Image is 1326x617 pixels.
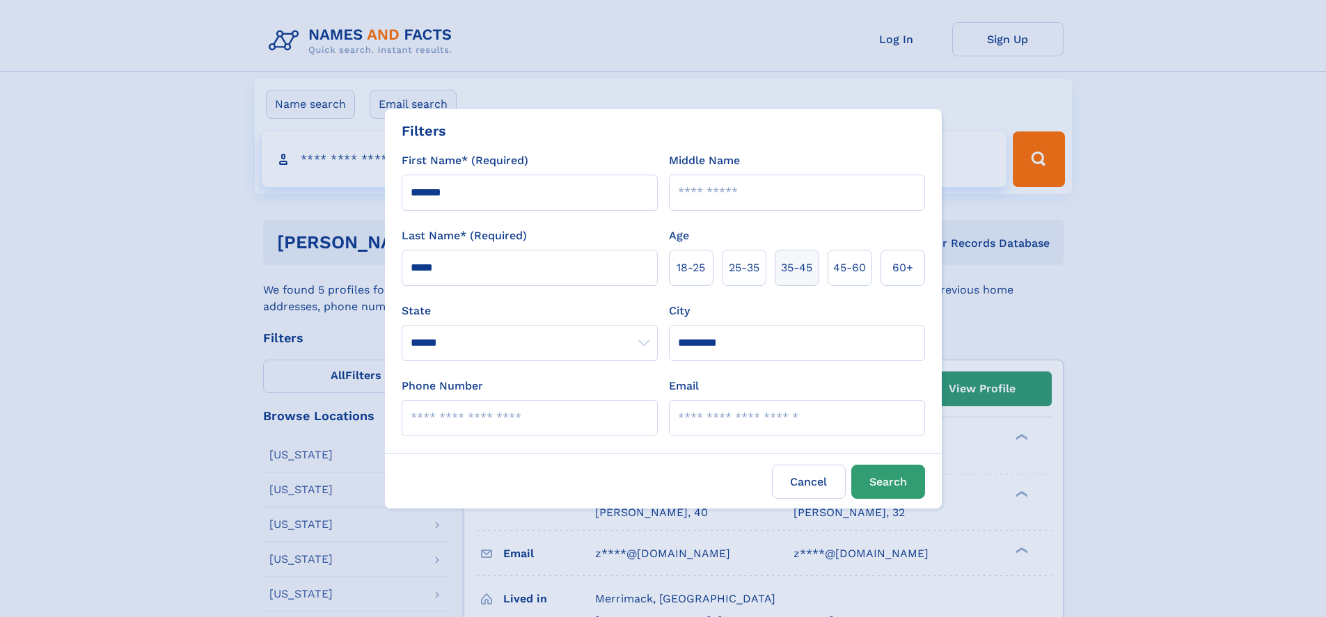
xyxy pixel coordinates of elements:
label: Cancel [772,465,846,499]
span: 25‑35 [729,259,759,276]
button: Search [851,465,925,499]
span: 35‑45 [781,259,812,276]
span: 18‑25 [677,259,705,276]
label: City [669,303,690,319]
div: Filters [402,120,446,141]
label: Email [669,378,699,394]
label: Phone Number [402,378,483,394]
span: 45‑60 [833,259,866,276]
label: State [402,303,658,319]
label: First Name* (Required) [402,152,528,169]
label: Middle Name [669,152,740,169]
label: Age [669,227,689,244]
span: 60+ [892,259,913,276]
label: Last Name* (Required) [402,227,527,244]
